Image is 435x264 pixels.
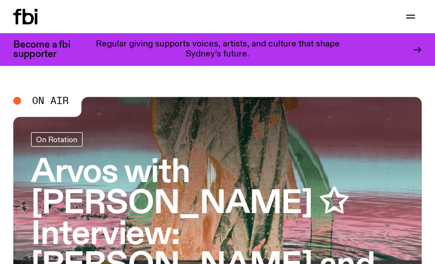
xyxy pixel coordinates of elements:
[13,40,70,59] span: Become a fbi supporter
[96,40,340,59] span: Regular giving supports voices, artists, and culture that shape Sydney’s future.
[36,136,78,144] span: On Rotation
[31,132,83,147] a: On Rotation
[32,95,69,107] span: On Air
